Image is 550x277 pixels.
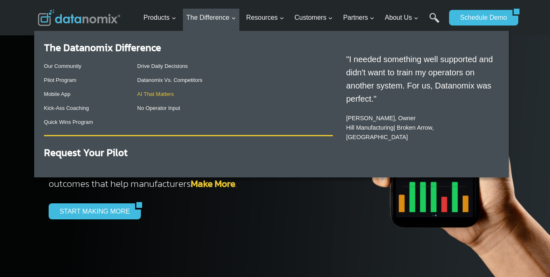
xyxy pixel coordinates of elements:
[191,177,235,191] a: Make More
[186,12,236,23] span: The Difference
[346,53,494,105] p: "I needed something well supported and didn't want to train my operators on another system. For u...
[140,5,445,31] nav: Primary Navigation
[449,10,513,26] a: Schedule Demo
[4,131,136,273] iframe: Popup CTA
[44,63,82,69] a: Our Community
[185,0,212,8] span: Last Name
[137,91,174,97] a: AI That Matters
[137,63,188,69] a: Drive Daily Decisions
[137,105,180,111] a: No Operator Input
[143,12,176,23] span: Products
[38,9,120,26] img: Datanomix
[112,184,139,189] a: Privacy Policy
[185,34,222,42] span: Phone number
[346,114,494,142] p: [PERSON_NAME], Owner | Broken Arrow, [GEOGRAPHIC_DATA]
[44,91,70,97] a: Mobile App
[137,77,202,83] a: Datanomix Vs. Competitors
[44,40,161,55] a: The Datanomix Difference
[346,124,393,131] a: Hill Manufacturing
[343,12,374,23] span: Partners
[44,105,89,111] a: Kick-Ass Coaching
[385,12,419,23] span: About Us
[44,119,93,125] a: Quick Wins Program
[185,102,217,109] span: State/Region
[246,12,284,23] span: Resources
[429,13,440,31] a: Search
[44,77,77,83] a: Pilot Program
[92,184,105,189] a: Terms
[295,12,333,23] span: Customers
